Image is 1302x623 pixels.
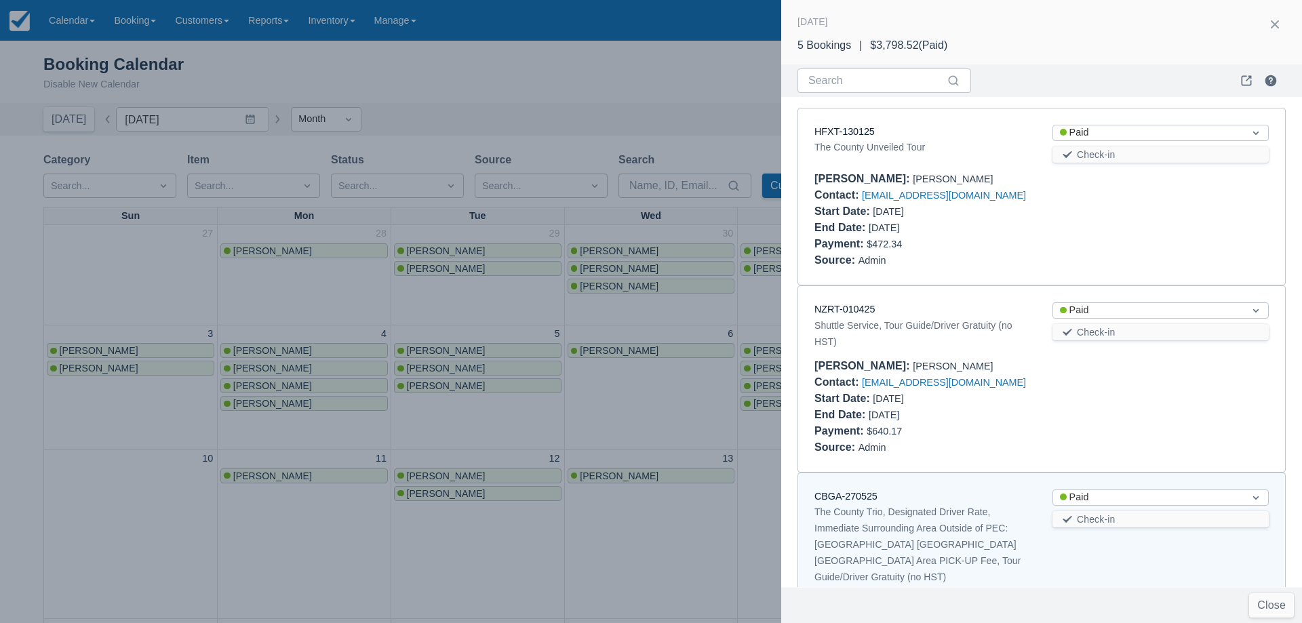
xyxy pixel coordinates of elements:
div: Admin [814,252,1269,268]
button: Check-in [1052,146,1269,163]
div: [DATE] [814,203,1031,220]
div: Start Date : [814,393,873,404]
div: Source : [814,254,859,266]
div: [PERSON_NAME] : [814,173,913,184]
div: Admin [814,439,1269,456]
span: Dropdown icon [1249,491,1263,504]
div: | [851,37,870,54]
span: Dropdown icon [1249,126,1263,140]
div: $640.17 [814,423,1269,439]
div: $472.34 [814,236,1269,252]
div: $3,798.52 ( Paid ) [870,37,947,54]
button: Check-in [1052,324,1269,340]
span: Dropdown icon [1249,304,1263,317]
div: [DATE] [814,220,1031,236]
div: [PERSON_NAME] [814,358,1269,374]
button: Check-in [1052,511,1269,527]
a: [EMAIL_ADDRESS][DOMAIN_NAME] [862,190,1026,201]
div: [DATE] [814,407,1031,423]
a: HFXT-130125 [814,126,875,137]
div: Payment : [814,238,867,249]
div: Contact : [814,189,862,201]
div: [PERSON_NAME] : [814,360,913,371]
div: Contact : [814,376,862,388]
div: Source : [814,441,859,453]
div: Paid [1060,490,1237,505]
div: [PERSON_NAME] [814,171,1269,187]
input: Search [808,68,944,93]
div: The County Unveiled Tour [814,139,1031,155]
button: Close [1249,593,1294,618]
div: Shuttle Service, Tour Guide/Driver Gratuity (no HST) [814,317,1031,350]
div: End Date : [814,222,869,233]
a: CBGA-270525 [814,491,877,502]
div: Start Date : [814,205,873,217]
div: Paid [1060,125,1237,140]
div: The County Trio, Designated Driver Rate, Immediate Surrounding Area Outside of PEC: [GEOGRAPHIC_D... [814,504,1031,585]
div: Payment : [814,425,867,437]
div: End Date : [814,409,869,420]
div: [DATE] [797,14,828,30]
div: 5 Bookings [797,37,851,54]
a: NZRT-010425 [814,304,875,315]
div: Paid [1060,303,1237,318]
a: [EMAIL_ADDRESS][DOMAIN_NAME] [862,377,1026,388]
div: [DATE] [814,390,1031,407]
